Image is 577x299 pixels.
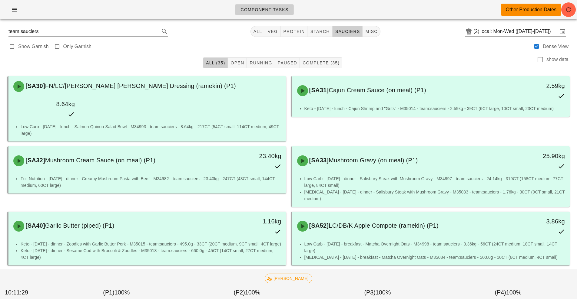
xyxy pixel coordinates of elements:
[230,60,244,65] span: Open
[152,28,160,35] button: Clear Search
[45,157,155,164] span: Mushroom Cream Sauce (on meal) (P1)
[220,151,281,161] div: 23.40kg
[275,57,300,68] button: Paused
[304,189,565,202] li: [MEDICAL_DATA] - [DATE] - dinner - Salisbury Steak with Mushroom Gravy - M35033 - team:sauciers -...
[543,44,569,50] label: Dense View
[182,287,312,298] div: (P2) 100%
[13,99,75,109] div: 8.64kg
[51,287,182,298] div: (P1) 100%
[250,26,265,37] button: All
[308,222,329,229] span: [SA52]
[45,222,114,229] span: Garlic Butter (piped) (P1)
[249,60,272,65] span: Running
[220,216,281,226] div: 1.16kg
[21,123,281,137] li: Low Carb - [DATE] - lunch - Salmon Quinoa Salad Bowl - M34993 - team:sauciers - 8.64kg - 217CT (5...
[21,247,281,261] li: Keto - [DATE] - dinner - Sesame Cod with Broccoli & Zoodles - M35018 - team:sauciers - 660.0g - 4...
[247,57,275,68] button: Running
[503,216,565,226] div: 3.86kg
[308,157,329,164] span: [SA33]
[253,29,262,34] span: All
[228,57,247,68] button: Open
[308,87,329,93] span: [SA31]
[18,44,49,50] label: Show Garnish
[24,157,45,164] span: [SA32]
[280,26,307,37] button: protein
[240,7,288,12] span: Component Tasks
[302,60,340,65] span: Complete (35)
[503,151,565,161] div: 25.90kg
[503,81,565,91] div: 2.59kg
[24,222,45,229] span: [SA40]
[203,57,228,68] button: All (35)
[304,254,565,261] li: [MEDICAL_DATA] - [DATE] - breakfast - Matcha Overnight Oats - M35034 - team:sauciers - 500.0g - 1...
[473,28,481,34] div: (2)
[267,29,278,34] span: veg
[506,6,556,13] div: Other Production Dates
[21,241,281,247] li: Keto - [DATE] - dinner - Zoodles with Garlic Butter Pork - M35015 - team:sauciers - 495.0g - 33CT...
[443,287,573,298] div: (P4) 100%
[312,287,443,298] div: (P3) 100%
[304,105,565,112] li: Keto - [DATE] - lunch - Cajun Shrimp and "Grits" - M35014 - team:sauciers - 2.59kg - 39CT (6CT la...
[4,287,51,298] div: 10:11:29
[300,57,342,68] button: Complete (35)
[24,83,45,89] span: [SA30]
[304,175,565,189] li: Low Carb - [DATE] - dinner - Salisbury Steak with Mushroom Gravy - M34997 - team:sauciers - 24.14...
[269,274,308,283] span: [PERSON_NAME]
[283,29,305,34] span: protein
[546,57,569,63] label: show data
[363,26,380,37] button: misc
[329,87,426,93] span: Cajun Cream Sauce (on meal) (P1)
[310,29,330,34] span: starch
[335,29,360,34] span: sauciers
[63,44,91,50] label: Only Garnish
[329,157,418,164] span: Mushroom Gravy (on meal) (P1)
[333,26,363,37] button: sauciers
[307,26,332,37] button: starch
[277,60,297,65] span: Paused
[329,222,438,229] span: LC/DB/K Apple Compote (ramekin) (P1)
[21,175,281,189] li: Full Nutrition - [DATE] - dinner - Creamy Mushroom Pasta with Beef - M34982 - team:sauciers - 23....
[304,241,565,254] li: Low Carb - [DATE] - breakfast - Matcha Overnight Oats - M34998 - team:sauciers - 3.36kg - 56CT (2...
[365,29,377,34] span: misc
[265,26,281,37] button: veg
[206,60,225,65] span: All (35)
[235,4,293,15] a: Component Tasks
[45,83,236,89] span: FN/LC/[PERSON_NAME] [PERSON_NAME] Dressing (ramekin) (P1)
